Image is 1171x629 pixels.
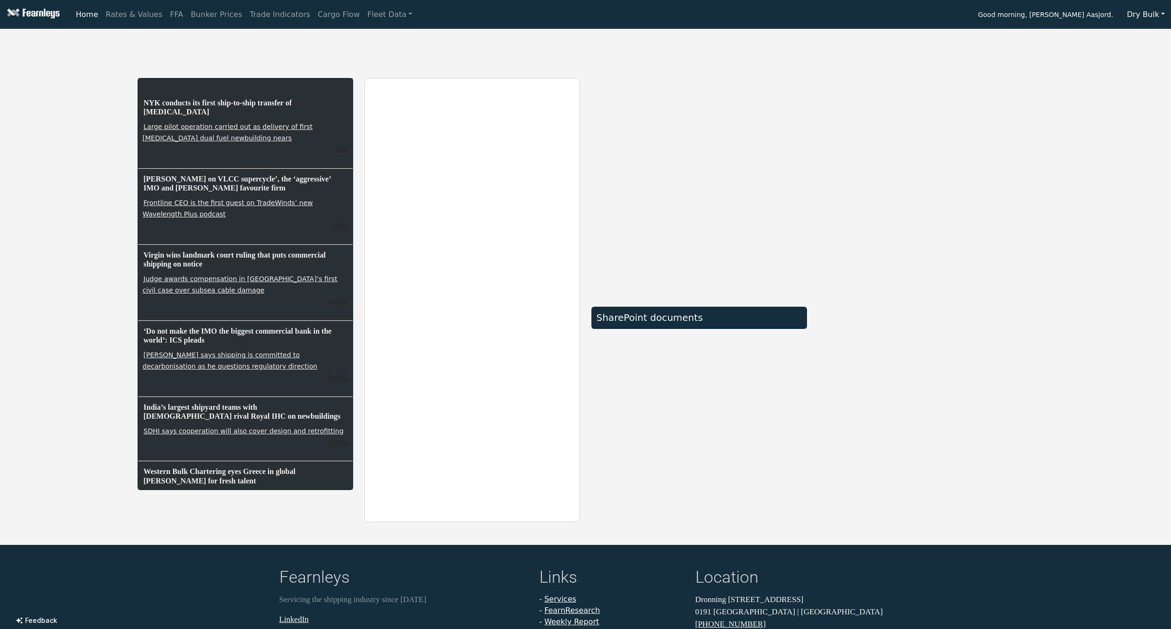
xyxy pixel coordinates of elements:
[539,616,684,628] li: -
[544,595,576,603] a: Services
[143,326,348,345] h6: ‘Do not make the IMO the biggest commercial bank in the world’: ICS pleads
[143,350,319,371] a: [PERSON_NAME] says shipping is committed to decarbonisation as he questions regulatory direction
[279,594,528,606] p: Servicing the shipping industry since [DATE]
[143,173,348,193] h6: [PERSON_NAME] on VLCC supercycle’, the ‘aggressive’ IMO and [PERSON_NAME] favourite firm
[539,605,684,616] li: -
[246,5,314,24] a: Trade Indicators
[328,298,347,306] small: 24/09/2025, 10:02:20
[143,122,313,143] a: Large pilot operation carried out as delivery of first [MEDICAL_DATA] dual fuel newbuilding nears
[695,606,892,618] p: 0191 [GEOGRAPHIC_DATA] | [GEOGRAPHIC_DATA]
[818,305,1034,409] iframe: mini symbol-overview TradingView widget
[143,274,338,295] a: Judge awards compensation in [GEOGRAPHIC_DATA]’s first civil case over subsea cable damage
[544,606,600,615] a: FearnResearch
[597,312,802,323] div: SharePoint documents
[314,5,364,24] a: Cargo Flow
[1121,6,1171,24] button: Dry Bulk
[328,439,347,447] small: 24/09/2025, 09:31:25
[364,5,416,24] a: Fleet Data
[365,78,580,522] iframe: report archive
[335,146,347,154] small: 24/09/2025, 10:50:51
[143,402,348,422] h6: India’s largest shipyard teams with [DEMOGRAPHIC_DATA] rival Royal IHC on newbuildings
[166,5,187,24] a: FFA
[143,250,348,269] h6: Virgin wins landmark court ruling that puts commercial shipping on notice
[539,594,684,605] li: -
[187,5,246,24] a: Bunker Prices
[138,33,1034,67] iframe: tickers TradingView widget
[143,426,345,436] a: SDHI says cooperation will also cover design and retrofitting
[102,5,166,24] a: Rates & Values
[818,418,1034,522] iframe: mini symbol-overview TradingView widget
[335,222,347,230] small: 24/09/2025, 10:45:59
[591,78,807,296] iframe: market overview TradingView widget
[143,198,313,219] a: Frontline CEO is the first guest on TradeWinds’ new Wavelength Plus podcast
[279,568,528,590] h4: Fearnleys
[695,594,892,606] p: Dronning [STREET_ADDRESS]
[5,9,60,20] img: Fearnleys Logo
[143,97,348,117] h6: NYK conducts its first ship-to-ship transfer of [MEDICAL_DATA]
[279,615,309,624] a: LinkedIn
[539,568,684,590] h4: Links
[544,617,599,626] a: Weekly Report
[695,620,766,629] a: [PHONE_NUMBER]
[695,568,892,590] h4: Location
[978,8,1113,24] span: Good morning, [PERSON_NAME] Aasjord.
[818,78,1034,182] iframe: mini symbol-overview TradingView widget
[328,374,347,382] small: 24/09/2025, 09:47:24
[818,191,1034,295] iframe: mini symbol-overview TradingView widget
[72,5,102,24] a: Home
[143,466,348,486] h6: Western Bulk Chartering eyes Greece in global [PERSON_NAME] for fresh talent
